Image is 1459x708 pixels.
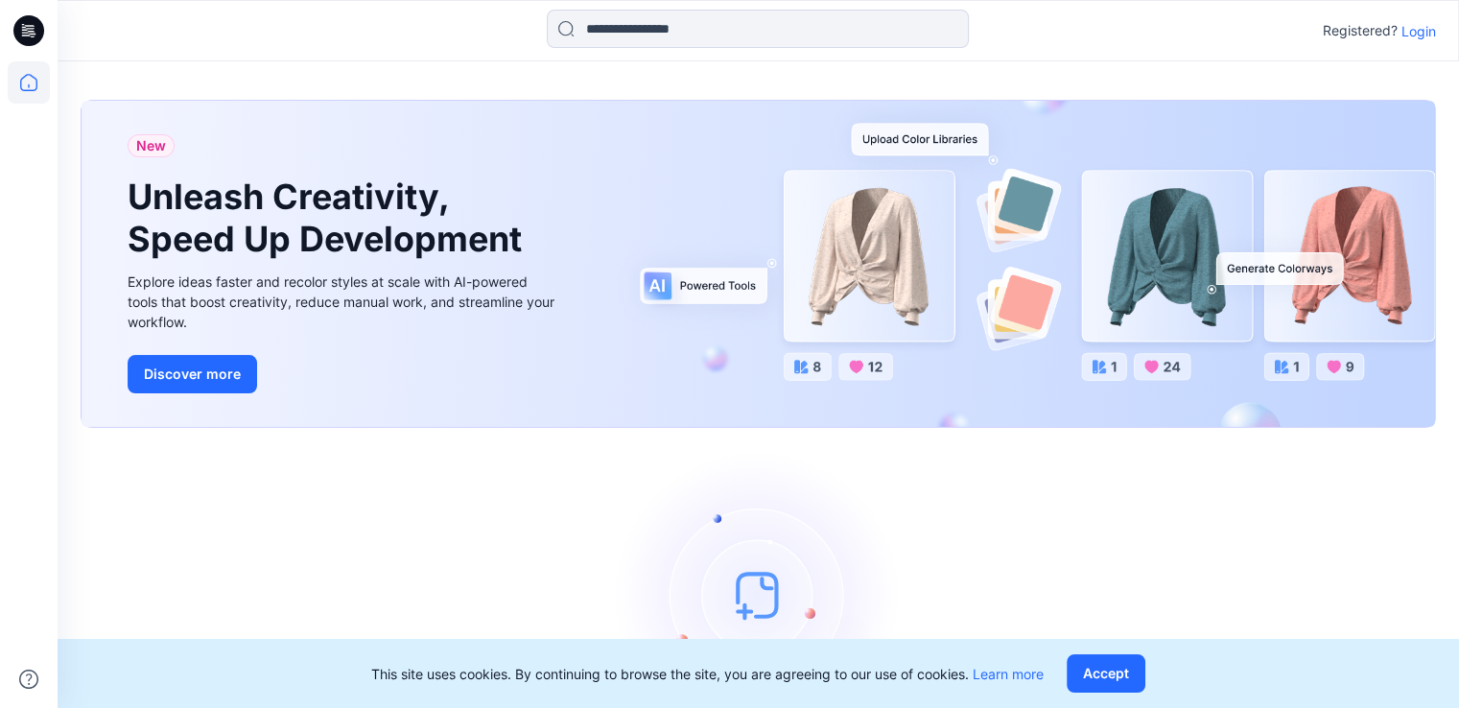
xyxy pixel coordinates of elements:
h1: Unleash Creativity, Speed Up Development [128,177,530,259]
a: Learn more [973,666,1044,682]
div: Explore ideas faster and recolor styles at scale with AI-powered tools that boost creativity, red... [128,271,559,332]
p: Registered? [1323,19,1398,42]
p: Login [1401,21,1436,41]
button: Discover more [128,355,257,393]
a: Discover more [128,355,559,393]
p: This site uses cookies. By continuing to browse the site, you are agreeing to our use of cookies. [371,664,1044,684]
button: Accept [1067,654,1145,693]
span: New [136,134,166,157]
